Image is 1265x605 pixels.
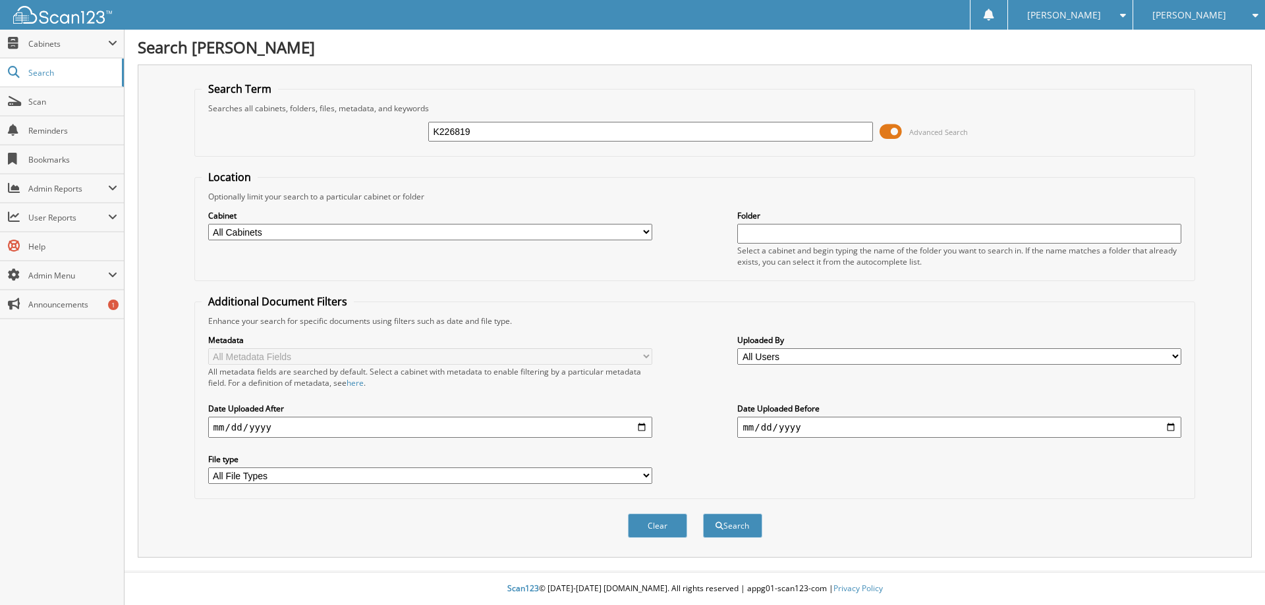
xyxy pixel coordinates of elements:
[909,127,968,137] span: Advanced Search
[138,36,1252,58] h1: Search [PERSON_NAME]
[28,270,108,281] span: Admin Menu
[737,403,1181,414] label: Date Uploaded Before
[208,417,652,438] input: start
[202,315,1189,327] div: Enhance your search for specific documents using filters such as date and file type.
[1027,11,1101,19] span: [PERSON_NAME]
[628,513,687,538] button: Clear
[208,454,652,465] label: File type
[202,82,278,96] legend: Search Term
[208,403,652,414] label: Date Uploaded After
[28,96,117,107] span: Scan
[737,334,1181,346] label: Uploaded By
[28,183,108,194] span: Admin Reports
[208,366,652,388] div: All metadata fields are searched by default. Select a cabinet with metadata to enable filtering b...
[208,334,652,346] label: Metadata
[28,67,115,78] span: Search
[737,245,1181,267] div: Select a cabinet and begin typing the name of the folder you want to search in. If the name match...
[13,6,112,24] img: scan123-logo-white.svg
[737,417,1181,438] input: end
[28,241,117,252] span: Help
[347,377,364,388] a: here
[202,191,1189,202] div: Optionally limit your search to a particular cabinet or folder
[703,513,762,538] button: Search
[202,294,354,309] legend: Additional Document Filters
[125,573,1265,605] div: © [DATE]-[DATE] [DOMAIN_NAME]. All rights reserved | appg01-scan123-com |
[202,103,1189,114] div: Searches all cabinets, folders, files, metadata, and keywords
[28,299,117,310] span: Announcements
[1152,11,1226,19] span: [PERSON_NAME]
[28,154,117,165] span: Bookmarks
[108,300,119,310] div: 1
[28,212,108,223] span: User Reports
[507,583,539,594] span: Scan123
[28,38,108,49] span: Cabinets
[202,170,258,184] legend: Location
[737,210,1181,221] label: Folder
[833,583,883,594] a: Privacy Policy
[28,125,117,136] span: Reminders
[208,210,652,221] label: Cabinet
